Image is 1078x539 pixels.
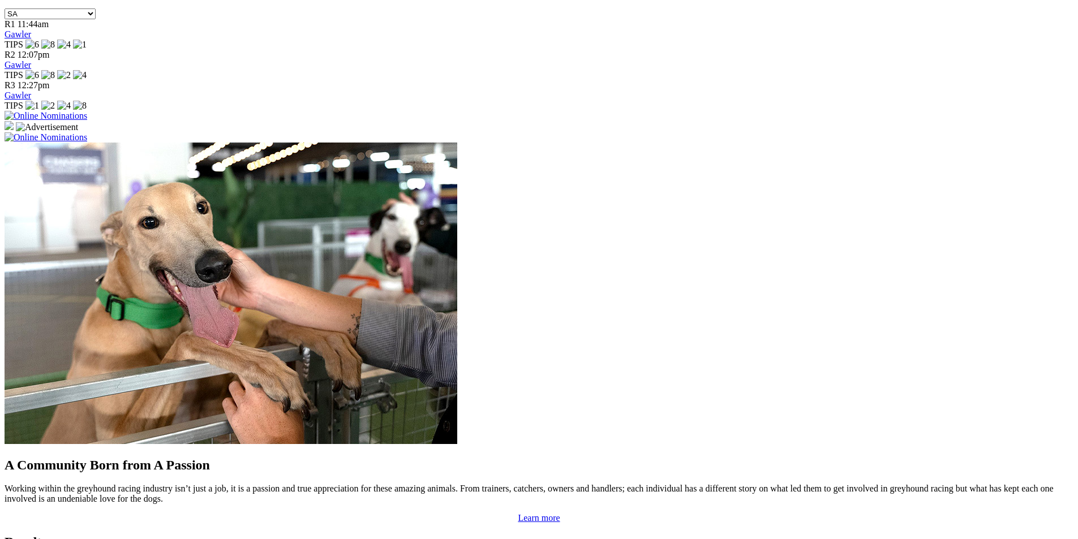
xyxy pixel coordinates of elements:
img: 4 [73,70,87,80]
img: 6 [25,70,39,80]
a: Gawler [5,29,31,39]
span: TIPS [5,40,23,49]
img: 15187_Greyhounds_GreysPlayCentral_Resize_SA_WebsiteBanner_300x115_2025.jpg [5,121,14,130]
img: 1 [73,40,87,50]
a: Gawler [5,60,31,70]
img: 6 [25,40,39,50]
span: TIPS [5,101,23,110]
img: Westy_Cropped.jpg [5,143,457,444]
img: Online Nominations [5,111,87,121]
img: 2 [57,70,71,80]
span: 12:07pm [18,50,50,59]
span: TIPS [5,70,23,80]
img: Online Nominations [5,132,87,143]
span: R3 [5,80,15,90]
img: 4 [57,40,71,50]
span: 11:44am [18,19,49,29]
img: 8 [73,101,87,111]
img: 8 [41,70,55,80]
img: 8 [41,40,55,50]
img: Advertisement [16,122,78,132]
p: Working within the greyhound racing industry isn’t just a job, it is a passion and true appreciat... [5,484,1073,504]
h2: A Community Born from A Passion [5,458,1073,473]
span: R1 [5,19,15,29]
a: Learn more [518,513,560,523]
span: R2 [5,50,15,59]
img: 4 [57,101,71,111]
img: 2 [41,101,55,111]
a: Gawler [5,90,31,100]
img: 1 [25,101,39,111]
span: 12:27pm [18,80,50,90]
